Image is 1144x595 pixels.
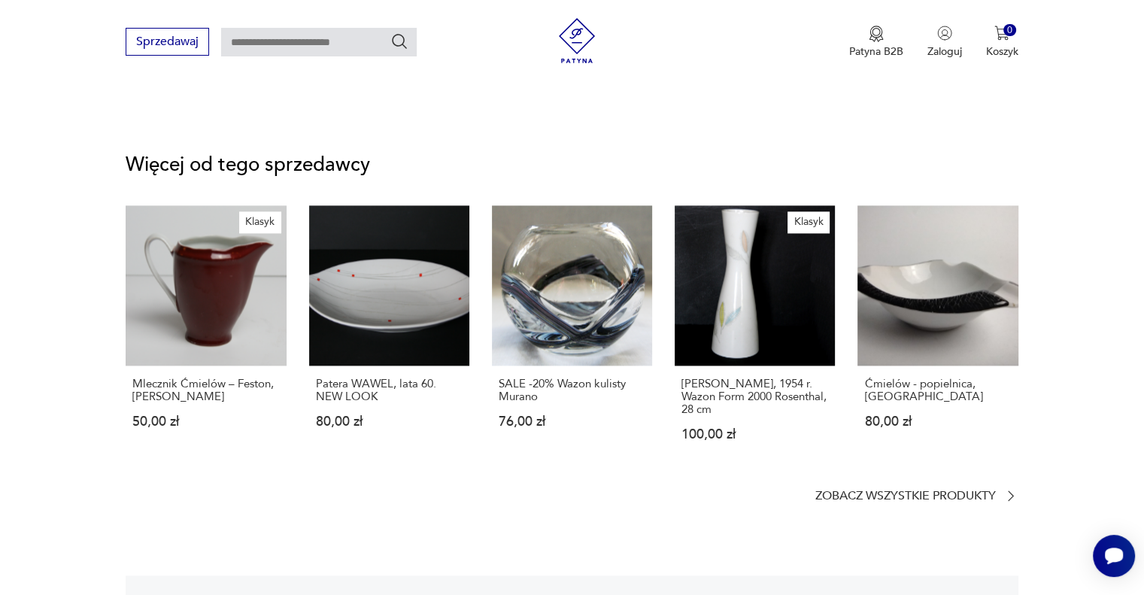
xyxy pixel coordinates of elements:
[554,18,599,63] img: Patyna - sklep z meblami i dekoracjami vintage
[1003,24,1016,37] div: 0
[309,205,469,470] a: Patera WAWEL, lata 60. NEW LOOKPatera WAWEL, lata 60. NEW LOOK80,00 zł
[927,44,962,59] p: Zaloguj
[499,378,645,403] p: SALE -20% Wazon kulisty Murano
[126,156,1018,174] p: Więcej od tego sprzedawcy
[492,205,652,470] a: SALE -20% Wazon kulisty MuranoSALE -20% Wazon kulisty Murano76,00 zł
[986,44,1018,59] p: Koszyk
[986,26,1018,59] button: 0Koszyk
[681,378,828,416] p: [PERSON_NAME], 1954 r. Wazon Form 2000 Rosenthal, 28 cm
[815,488,1018,503] a: Zobacz wszystkie produkty
[815,491,996,501] p: Zobacz wszystkie produkty
[869,26,884,42] img: Ikona medalu
[849,44,903,59] p: Patyna B2B
[390,32,408,50] button: Szukaj
[849,26,903,59] a: Ikona medaluPatyna B2B
[126,38,209,48] a: Sprzedawaj
[132,378,279,403] p: Mlecznik Ćmielów – Feston, [PERSON_NAME]
[864,415,1011,428] p: 80,00 zł
[126,205,286,470] a: KlasykMlecznik Ćmielów – Feston, W. PotackiMlecznik Ćmielów – Feston, [PERSON_NAME]50,00 zł
[994,26,1009,41] img: Ikona koszyka
[126,28,209,56] button: Sprzedawaj
[927,26,962,59] button: Zaloguj
[499,415,645,428] p: 76,00 zł
[937,26,952,41] img: Ikonka użytkownika
[316,378,463,403] p: Patera WAWEL, lata 60. NEW LOOK
[681,428,828,441] p: 100,00 zł
[1093,535,1135,577] iframe: Smartsupp widget button
[864,378,1011,403] p: Ćmielów - popielnica, [GEOGRAPHIC_DATA]
[132,415,279,428] p: 50,00 zł
[857,205,1018,470] a: Ćmielów - popielnica, New lookĆmielów - popielnica, [GEOGRAPHIC_DATA]80,00 zł
[849,26,903,59] button: Patyna B2B
[316,415,463,428] p: 80,00 zł
[675,205,835,470] a: KlasykRaymond Loewy, 1954 r. Wazon Form 2000 Rosenthal, 28 cm[PERSON_NAME], 1954 r. Wazon Form 20...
